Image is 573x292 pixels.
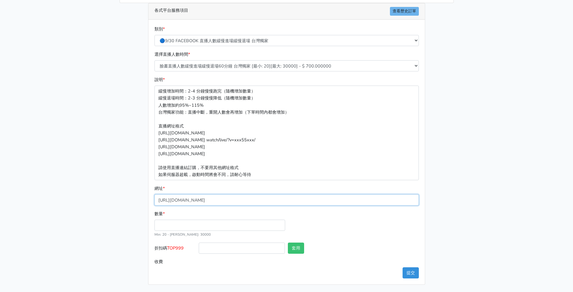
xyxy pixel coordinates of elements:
span: TOP999 [167,245,184,251]
label: 選擇直播人數時間 [154,51,190,58]
small: Min: 20 - [PERSON_NAME]: 30000 [154,232,211,237]
button: 提交 [403,267,419,278]
label: 網址 [154,185,165,192]
button: 套用 [288,243,304,254]
label: 說明 [154,76,165,83]
label: 類別 [154,26,165,33]
input: 這邊填入網址 [154,194,419,206]
div: 各式平台服務項目 [148,3,425,20]
p: 緩慢增加時間：2-4 分鐘慢慢跑完（隨機增加數量） 緩慢退場時間：2-3 分鐘慢慢降低（隨機增加數量） 人數增加約95%~115% 台灣獨家功能：直播中斷，重開人數會再增加（下單時間內都會增加）... [154,86,419,180]
label: 數量 [154,210,165,217]
label: 收費 [153,256,198,267]
label: 折扣碼 [153,243,198,256]
a: 查看歷史訂單 [390,7,419,16]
